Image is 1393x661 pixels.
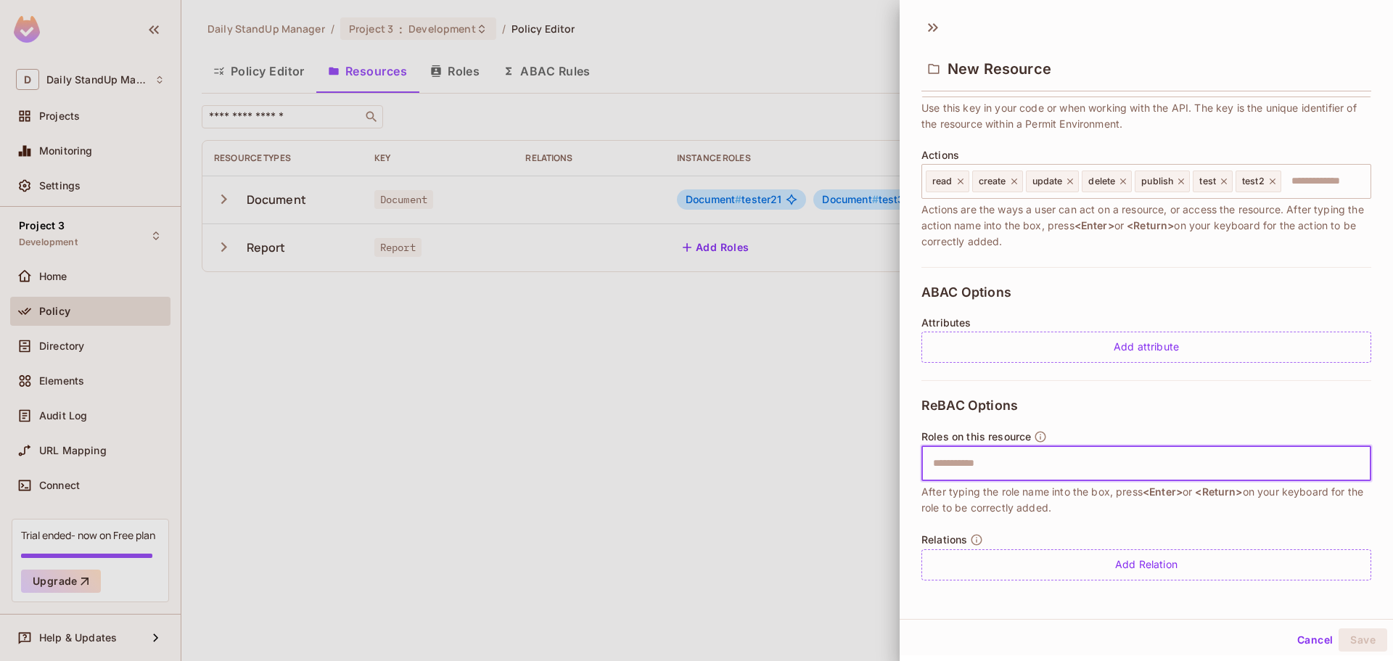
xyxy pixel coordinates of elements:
[921,534,967,546] span: Relations
[921,285,1011,300] span: ABAC Options
[1242,176,1265,187] span: test2
[1339,628,1387,652] button: Save
[1141,176,1173,187] span: publish
[921,484,1371,516] span: After typing the role name into the box, press or on your keyboard for the role to be correctly a...
[1199,176,1216,187] span: test
[921,332,1371,363] div: Add attribute
[1127,219,1174,231] span: <Return>
[1135,171,1190,192] div: publish
[1193,171,1233,192] div: test
[921,549,1371,580] div: Add Relation
[932,176,953,187] span: read
[926,171,969,192] div: read
[1236,171,1281,192] div: test2
[1291,628,1339,652] button: Cancel
[979,176,1006,187] span: create
[921,431,1031,443] span: Roles on this resource
[921,398,1018,413] span: ReBAC Options
[1088,176,1115,187] span: delete
[921,149,959,161] span: Actions
[921,202,1371,250] span: Actions are the ways a user can act on a resource, or access the resource. After typing the actio...
[921,317,971,329] span: Attributes
[1032,176,1063,187] span: update
[1143,485,1183,498] span: <Enter>
[972,171,1023,192] div: create
[921,100,1371,132] span: Use this key in your code or when working with the API. The key is the unique identifier of the r...
[1082,171,1132,192] div: delete
[948,60,1051,78] span: New Resource
[1074,219,1114,231] span: <Enter>
[1195,485,1242,498] span: <Return>
[1026,171,1080,192] div: update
